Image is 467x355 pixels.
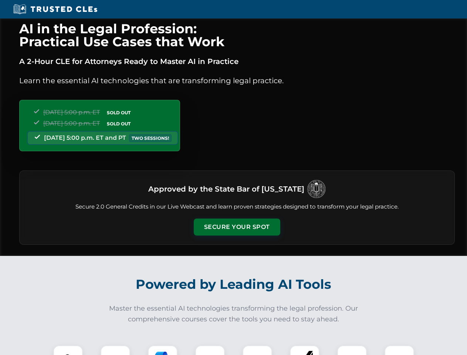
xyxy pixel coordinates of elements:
p: Master the essential AI technologies transforming the legal profession. Our comprehensive courses... [104,303,363,325]
span: SOLD OUT [104,120,133,128]
h3: Approved by the State Bar of [US_STATE] [148,182,304,196]
p: A 2-Hour CLE for Attorneys Ready to Master AI in Practice [19,55,455,67]
button: Secure Your Spot [194,219,280,236]
h1: AI in the Legal Profession: Practical Use Cases that Work [19,22,455,48]
h2: Powered by Leading AI Tools [29,271,439,297]
span: [DATE] 5:00 p.m. ET [43,109,100,116]
p: Learn the essential AI technologies that are transforming legal practice. [19,75,455,87]
p: Secure 2.0 General Credits in our Live Webcast and learn proven strategies designed to transform ... [28,203,446,211]
span: [DATE] 5:00 p.m. ET [43,120,100,127]
img: Logo [307,180,326,198]
img: Trusted CLEs [11,4,99,15]
span: SOLD OUT [104,109,133,116]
